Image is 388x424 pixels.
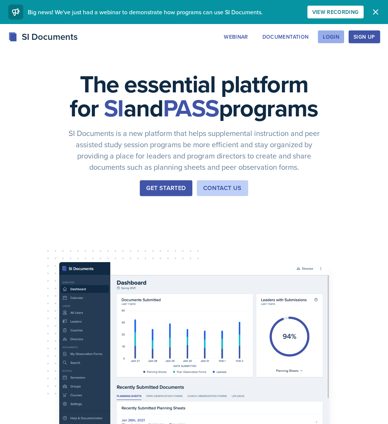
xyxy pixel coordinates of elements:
span: Big news! We've just had a webinar to demonstrate how programs can use SI Documents. [28,8,263,16]
div: Get Started [146,184,186,193]
div: Documentation [262,34,309,40]
div: View Recording [312,9,359,15]
div: Webinar [224,34,248,40]
button: Login [318,30,344,43]
div: Login [323,34,339,40]
div: SI Documents [8,30,78,44]
div: Contact Us [203,184,242,193]
button: Webinar [219,30,253,43]
button: Documentation [258,30,314,43]
button: View Recording [307,6,364,18]
button: Contact Us [197,180,248,196]
button: Get Started [140,180,192,196]
div: Sign Up [354,34,375,40]
button: Sign Up [349,30,380,43]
